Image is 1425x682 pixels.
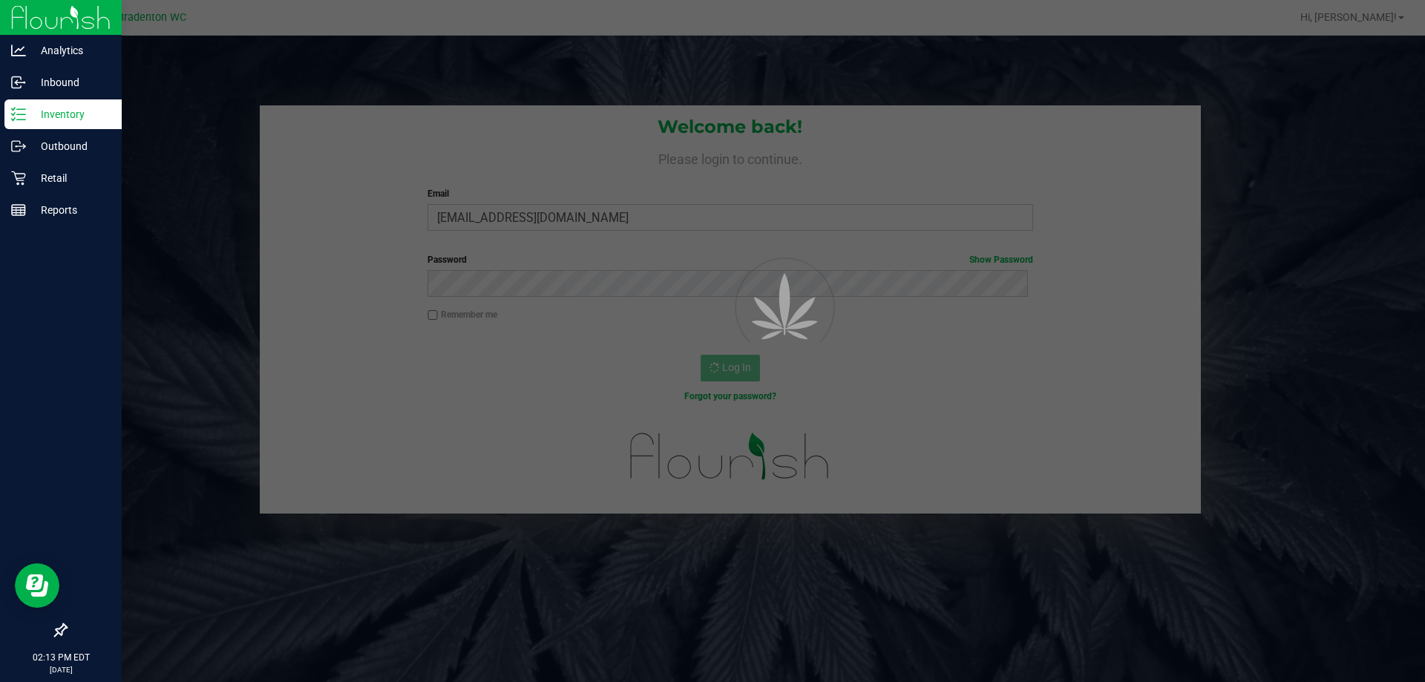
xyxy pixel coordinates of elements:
[11,139,26,154] inline-svg: Outbound
[26,105,115,123] p: Inventory
[7,651,115,664] p: 02:13 PM EDT
[26,42,115,59] p: Analytics
[7,664,115,675] p: [DATE]
[11,75,26,90] inline-svg: Inbound
[11,43,26,58] inline-svg: Analytics
[11,203,26,217] inline-svg: Reports
[26,137,115,155] p: Outbound
[26,201,115,219] p: Reports
[26,73,115,91] p: Inbound
[11,171,26,186] inline-svg: Retail
[26,169,115,187] p: Retail
[15,563,59,608] iframe: Resource center
[11,107,26,122] inline-svg: Inventory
